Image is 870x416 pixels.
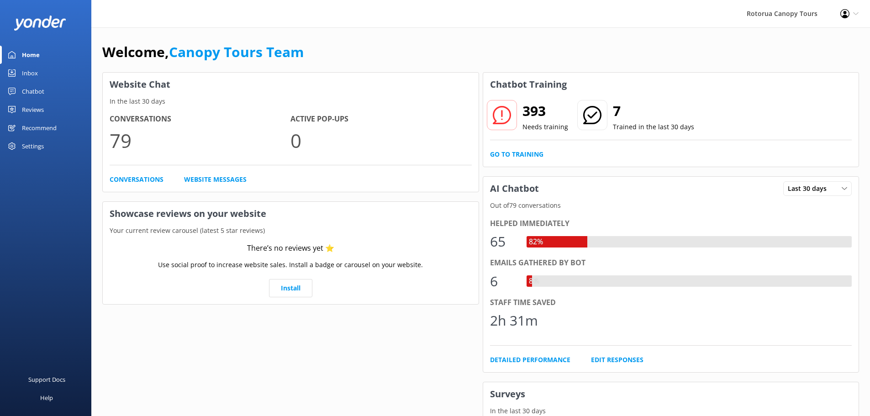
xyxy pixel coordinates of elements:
a: Edit Responses [591,355,643,365]
div: Helped immediately [490,218,852,230]
h4: Conversations [110,113,290,125]
div: Emails gathered by bot [490,257,852,269]
a: Canopy Tours Team [169,42,304,61]
p: In the last 30 days [483,406,859,416]
img: yonder-white-logo.png [14,16,66,31]
a: Detailed Performance [490,355,570,365]
div: Staff time saved [490,297,852,309]
h2: 393 [522,100,568,122]
h4: Active Pop-ups [290,113,471,125]
div: Help [40,389,53,407]
p: In the last 30 days [103,96,479,106]
div: 6 [490,270,517,292]
span: Last 30 days [788,184,832,194]
a: Install [269,279,312,297]
div: Chatbot [22,82,44,100]
p: Your current review carousel (latest 5 star reviews) [103,226,479,236]
p: 0 [290,125,471,156]
a: Conversations [110,174,163,184]
h3: Website Chat [103,73,479,96]
div: Home [22,46,40,64]
div: Inbox [22,64,38,82]
div: 2h 31m [490,310,538,332]
div: 82% [527,236,545,248]
div: 8% [527,275,541,287]
p: Use social proof to increase website sales. Install a badge or carousel on your website. [158,260,423,270]
div: 65 [490,231,517,253]
div: Settings [22,137,44,155]
h3: Surveys [483,382,859,406]
p: Trained in the last 30 days [613,122,694,132]
h3: AI Chatbot [483,177,546,200]
h2: 7 [613,100,694,122]
a: Website Messages [184,174,247,184]
p: 79 [110,125,290,156]
h3: Showcase reviews on your website [103,202,479,226]
a: Go to Training [490,149,543,159]
div: There’s no reviews yet ⭐ [247,242,334,254]
div: Support Docs [28,370,65,389]
p: Out of 79 conversations [483,200,859,211]
div: Reviews [22,100,44,119]
h3: Chatbot Training [483,73,574,96]
div: Recommend [22,119,57,137]
p: Needs training [522,122,568,132]
h1: Welcome, [102,41,304,63]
